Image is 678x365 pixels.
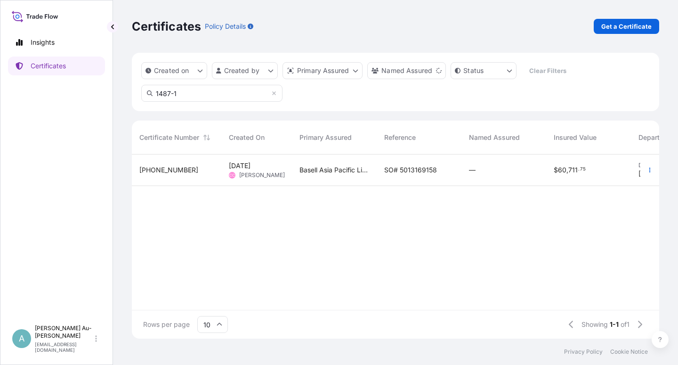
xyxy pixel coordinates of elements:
[610,320,619,329] span: 1-1
[558,167,566,173] span: 60
[554,133,597,142] span: Insured Value
[229,161,250,170] span: [DATE]
[224,66,260,75] p: Created by
[594,19,659,34] a: Get a Certificate
[610,348,648,356] a: Cookie Notice
[638,133,670,142] span: Departure
[578,168,580,171] span: .
[381,66,432,75] p: Named Assured
[621,320,630,329] span: of 1
[554,167,558,173] span: $
[463,66,484,75] p: Status
[299,133,352,142] span: Primary Assured
[566,167,568,173] span: ,
[367,62,446,79] button: cargoOwner Filter options
[529,66,566,75] p: Clear Filters
[132,19,201,34] p: Certificates
[451,62,517,79] button: certificateStatus Filter options
[521,63,574,78] button: Clear Filters
[568,167,578,173] span: 711
[384,165,437,175] span: SO# 5013169158
[581,320,608,329] span: Showing
[239,171,285,179] span: [PERSON_NAME]
[139,165,198,175] span: [PHONE_NUMBER]
[564,348,603,356] a: Privacy Policy
[212,62,278,79] button: createdBy Filter options
[201,132,212,143] button: Sort
[31,38,55,47] p: Insights
[19,334,24,343] span: A
[638,169,660,178] span: [DATE]
[143,320,190,329] span: Rows per page
[35,341,93,353] p: [EMAIL_ADDRESS][DOMAIN_NAME]
[8,57,105,75] a: Certificates
[299,165,369,175] span: Basell Asia Pacific Limited
[469,165,476,175] span: —
[154,66,189,75] p: Created on
[31,61,66,71] p: Certificates
[469,133,520,142] span: Named Assured
[141,62,207,79] button: createdOn Filter options
[384,133,416,142] span: Reference
[580,168,586,171] span: 75
[601,22,652,31] p: Get a Certificate
[282,62,363,79] button: distributor Filter options
[8,33,105,52] a: Insights
[297,66,349,75] p: Primary Assured
[141,85,282,102] input: Search Certificate or Reference...
[35,324,93,340] p: [PERSON_NAME] Au-[PERSON_NAME]
[229,170,235,180] span: CC
[139,133,199,142] span: Certificate Number
[229,133,265,142] span: Created On
[205,22,246,31] p: Policy Details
